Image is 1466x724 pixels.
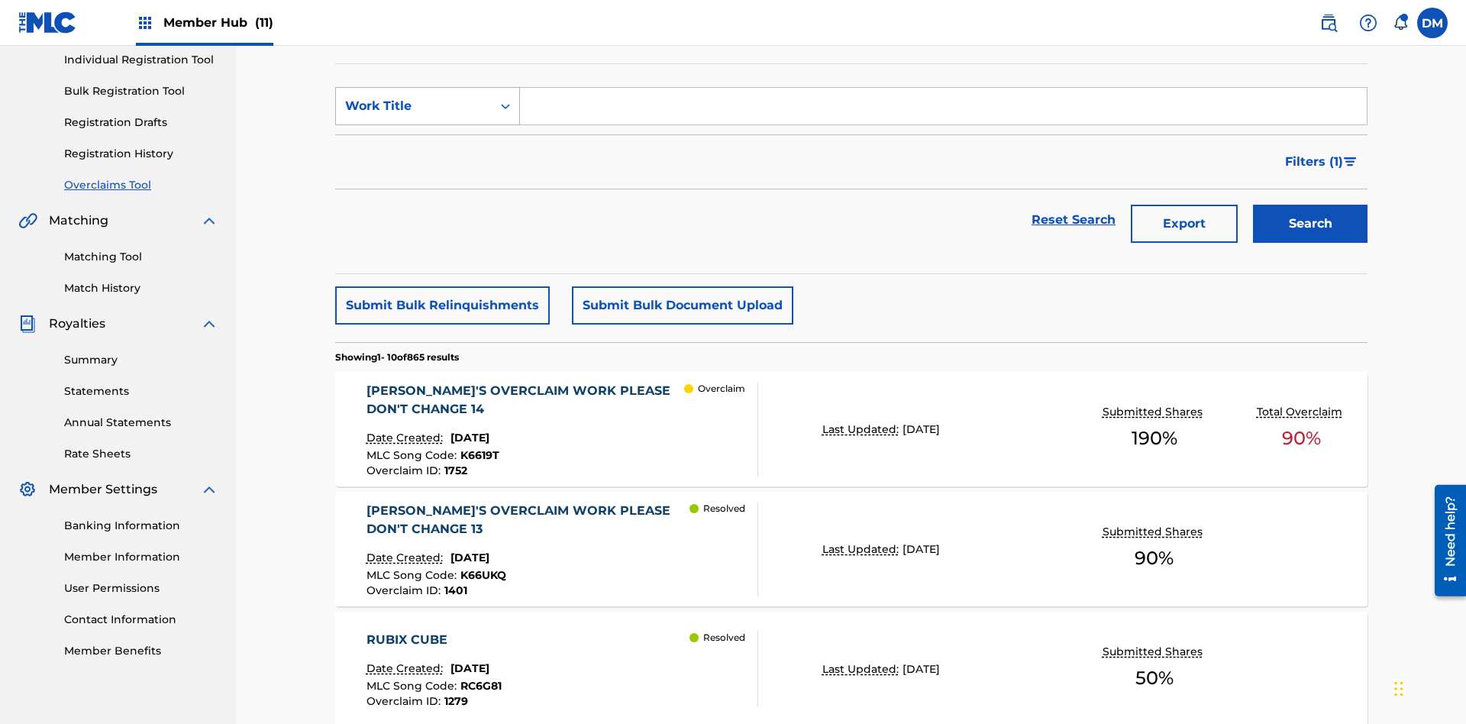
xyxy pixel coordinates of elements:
span: 50 % [1135,664,1174,692]
span: MLC Song Code : [366,679,460,693]
p: Last Updated: [822,422,903,438]
span: 90 % [1282,425,1321,452]
button: Submit Bulk Relinquishments [335,286,550,325]
a: Statements [64,383,218,399]
img: expand [200,212,218,230]
a: Reset Search [1024,203,1123,237]
img: search [1319,14,1338,32]
span: MLC Song Code : [366,568,460,582]
span: Member Settings [49,480,157,499]
span: 190 % [1132,425,1177,452]
span: 1279 [444,694,468,708]
a: Member Benefits [64,643,218,659]
span: Filters ( 1 ) [1285,153,1343,171]
p: Resolved [703,502,745,516]
img: Royalties [18,315,37,333]
p: Date Created: [366,550,447,566]
iframe: Resource Center [1423,479,1466,604]
img: help [1359,14,1377,32]
a: Summary [64,352,218,368]
span: Overclaim ID : [366,464,444,477]
a: [PERSON_NAME]'S OVERCLAIM WORK PLEASE DON'T CHANGE 13Date Created:[DATE]MLC Song Code:K66UKQOverc... [335,492,1368,606]
div: Drag [1394,666,1403,712]
span: [DATE] [450,661,489,675]
button: Search [1253,205,1368,243]
span: 1401 [444,583,467,597]
a: Banking Information [64,518,218,534]
span: [DATE] [450,431,489,444]
span: [DATE] [450,551,489,564]
a: Member Information [64,549,218,565]
p: Submitted Shares [1103,644,1206,660]
span: Royalties [49,315,105,333]
img: filter [1344,157,1357,166]
p: Date Created: [366,430,447,446]
img: Matching [18,212,37,230]
p: Submitted Shares [1103,524,1206,540]
button: Filters (1) [1276,143,1368,181]
span: [DATE] [903,422,940,436]
span: 1752 [444,464,467,477]
p: Total Overclaim [1257,404,1346,420]
a: Overclaims Tool [64,177,218,193]
div: User Menu [1417,8,1448,38]
span: Overclaim ID : [366,583,444,597]
div: Help [1353,8,1384,38]
a: Matching Tool [64,249,218,265]
button: Export [1131,205,1238,243]
div: Notifications [1393,15,1408,31]
img: expand [200,315,218,333]
p: Last Updated: [822,661,903,677]
a: Registration History [64,146,218,162]
span: 90 % [1135,545,1174,572]
span: Matching [49,212,108,230]
span: (11) [255,15,273,30]
p: Date Created: [366,661,447,677]
img: MLC Logo [18,11,77,34]
p: Submitted Shares [1103,404,1206,420]
a: Rate Sheets [64,446,218,462]
iframe: Chat Widget [1390,651,1466,724]
p: Resolved [703,631,745,645]
span: [DATE] [903,542,940,556]
span: Member Hub [163,14,273,31]
a: Individual Registration Tool [64,52,218,68]
div: [PERSON_NAME]'S OVERCLAIM WORK PLEASE DON'T CHANGE 13 [366,502,690,538]
a: Bulk Registration Tool [64,83,218,99]
span: Overclaim ID : [366,694,444,708]
a: User Permissions [64,580,218,596]
p: Overclaim [698,382,745,396]
p: Last Updated: [822,541,903,558]
div: RUBIX CUBE [366,631,502,649]
span: [DATE] [903,662,940,676]
span: K6619T [460,448,499,462]
span: MLC Song Code : [366,448,460,462]
a: [PERSON_NAME]'S OVERCLAIM WORK PLEASE DON'T CHANGE 14Date Created:[DATE]MLC Song Code:K6619TOverc... [335,372,1368,486]
span: K66UKQ [460,568,506,582]
p: Showing 1 - 10 of 865 results [335,351,459,364]
img: Top Rightsholders [136,14,154,32]
a: Registration Drafts [64,115,218,131]
a: Contact Information [64,612,218,628]
span: RC6G81 [460,679,502,693]
div: [PERSON_NAME]'S OVERCLAIM WORK PLEASE DON'T CHANGE 14 [366,382,685,419]
a: Match History [64,280,218,296]
form: Search Form [335,87,1368,250]
a: Annual Statements [64,415,218,431]
a: Public Search [1313,8,1344,38]
img: expand [200,480,218,499]
div: Work Title [345,97,483,115]
button: Submit Bulk Document Upload [572,286,793,325]
img: Member Settings [18,480,37,499]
